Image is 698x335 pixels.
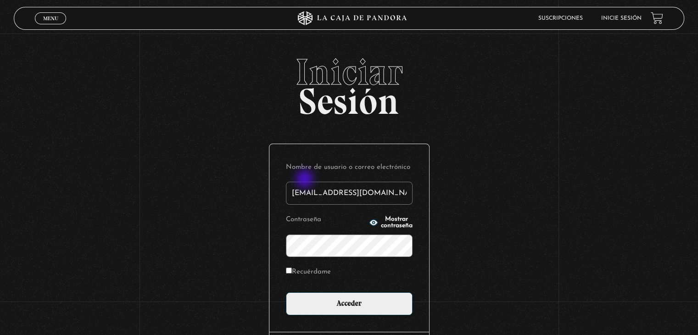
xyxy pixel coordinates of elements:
button: Mostrar contraseña [369,216,413,229]
span: Mostrar contraseña [381,216,413,229]
span: Iniciar [14,54,684,90]
h2: Sesión [14,54,684,112]
input: Recuérdame [286,268,292,274]
span: Cerrar [40,23,61,29]
label: Contraseña [286,213,366,227]
label: Nombre de usuario o correo electrónico [286,161,413,175]
span: Menu [43,16,58,21]
a: Inicie sesión [601,16,642,21]
a: View your shopping cart [651,12,663,24]
a: Suscripciones [538,16,583,21]
label: Recuérdame [286,265,331,279]
input: Acceder [286,292,413,315]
